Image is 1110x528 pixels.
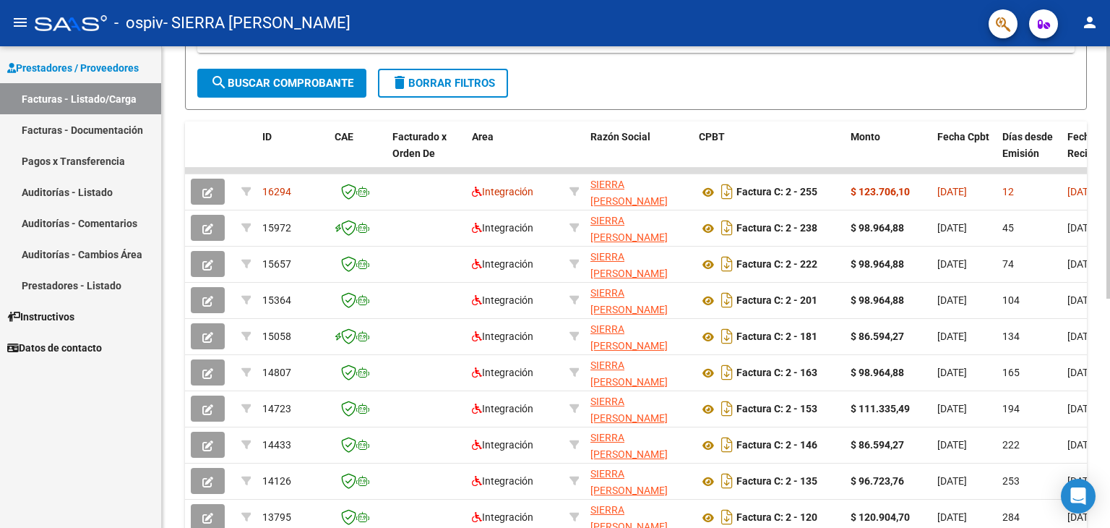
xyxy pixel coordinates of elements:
div: 27391155726 [590,466,687,496]
datatable-header-cell: Fecha Cpbt [932,122,997,185]
span: 194 [1002,403,1020,414]
div: 27391155726 [590,321,687,352]
div: Open Intercom Messenger [1061,479,1096,514]
span: SIERRA [PERSON_NAME] [590,251,668,279]
span: Integración [472,439,533,451]
span: [DATE] [1067,403,1097,414]
strong: Factura C: 2 - 153 [736,404,817,415]
span: [DATE] [937,294,967,306]
span: [DATE] [937,331,967,342]
span: 14807 [262,367,291,378]
span: Integración [472,258,533,270]
span: 14126 [262,475,291,487]
span: 14723 [262,403,291,414]
strong: $ 123.706,10 [851,186,910,197]
i: Descargar documento [718,180,736,203]
span: - SIERRA [PERSON_NAME] [163,7,350,39]
mat-icon: search [210,74,228,91]
strong: $ 98.964,88 [851,258,904,270]
span: Prestadores / Proveedores [7,60,139,76]
strong: Factura C: 2 - 146 [736,440,817,451]
span: Fecha Cpbt [937,131,989,142]
span: 15058 [262,331,291,342]
button: Buscar Comprobante [197,69,366,98]
datatable-header-cell: ID [257,122,329,185]
span: CPBT [699,131,725,142]
span: - ospiv [114,7,163,39]
span: 253 [1002,475,1020,487]
span: Integración [472,331,533,342]
i: Descargar documento [718,433,736,456]
span: ID [262,131,272,142]
i: Descargar documento [718,325,736,348]
datatable-header-cell: CPBT [693,122,845,185]
span: Integración [472,367,533,378]
span: 165 [1002,367,1020,378]
strong: Factura C: 2 - 181 [736,331,817,343]
div: 27391155726 [590,430,687,460]
span: [DATE] [1067,222,1097,234]
span: Monto [851,131,880,142]
span: Instructivos [7,309,74,325]
strong: $ 86.594,27 [851,331,904,342]
datatable-header-cell: CAE [329,122,387,185]
span: SIERRA [PERSON_NAME] [590,432,668,460]
span: [DATE] [1067,475,1097,487]
i: Descargar documento [718,289,736,312]
span: Borrar Filtros [391,77,495,90]
datatable-header-cell: Facturado x Orden De [387,122,466,185]
span: [DATE] [937,403,967,414]
span: Buscar Comprobante [210,77,353,90]
span: [DATE] [937,258,967,270]
div: 27391155726 [590,393,687,424]
strong: $ 86.594,27 [851,439,904,451]
span: 45 [1002,222,1014,234]
span: 104 [1002,294,1020,306]
strong: $ 120.904,70 [851,511,910,523]
span: SIERRA [PERSON_NAME] [590,396,668,424]
div: 27391155726 [590,249,687,279]
span: [DATE] [937,475,967,487]
i: Descargar documento [718,252,736,276]
i: Descargar documento [718,216,736,239]
span: Integración [472,186,533,197]
strong: Factura C: 2 - 255 [736,187,817,198]
span: [DATE] [937,511,967,523]
span: Integración [472,511,533,523]
i: Descargar documento [718,469,736,493]
span: [DATE] [937,186,967,197]
span: 15657 [262,258,291,270]
span: SIERRA [PERSON_NAME] [590,179,668,207]
mat-icon: delete [391,74,408,91]
span: Area [472,131,494,142]
span: 14433 [262,439,291,451]
span: 16294 [262,186,291,197]
div: 27391155726 [590,357,687,388]
strong: $ 111.335,49 [851,403,910,414]
strong: Factura C: 2 - 222 [736,259,817,271]
span: 15364 [262,294,291,306]
strong: Factura C: 2 - 238 [736,223,817,234]
span: SIERRA [PERSON_NAME] [590,323,668,352]
datatable-header-cell: Días desde Emisión [997,122,1062,185]
span: SIERRA [PERSON_NAME] [590,359,668,388]
span: SIERRA [PERSON_NAME] [590,468,668,496]
datatable-header-cell: Monto [845,122,932,185]
i: Descargar documento [718,397,736,420]
span: Integración [472,475,533,487]
strong: Factura C: 2 - 163 [736,367,817,379]
i: Descargar documento [718,361,736,384]
span: 12 [1002,186,1014,197]
span: [DATE] [1067,511,1097,523]
span: CAE [335,131,353,142]
strong: Factura C: 2 - 120 [736,512,817,524]
span: 15972 [262,222,291,234]
span: 134 [1002,331,1020,342]
span: Días desde Emisión [1002,131,1053,159]
span: [DATE] [1067,258,1097,270]
span: [DATE] [1067,439,1097,451]
span: Razón Social [590,131,650,142]
datatable-header-cell: Area [466,122,564,185]
span: Fecha Recibido [1067,131,1108,159]
mat-icon: person [1081,14,1098,31]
